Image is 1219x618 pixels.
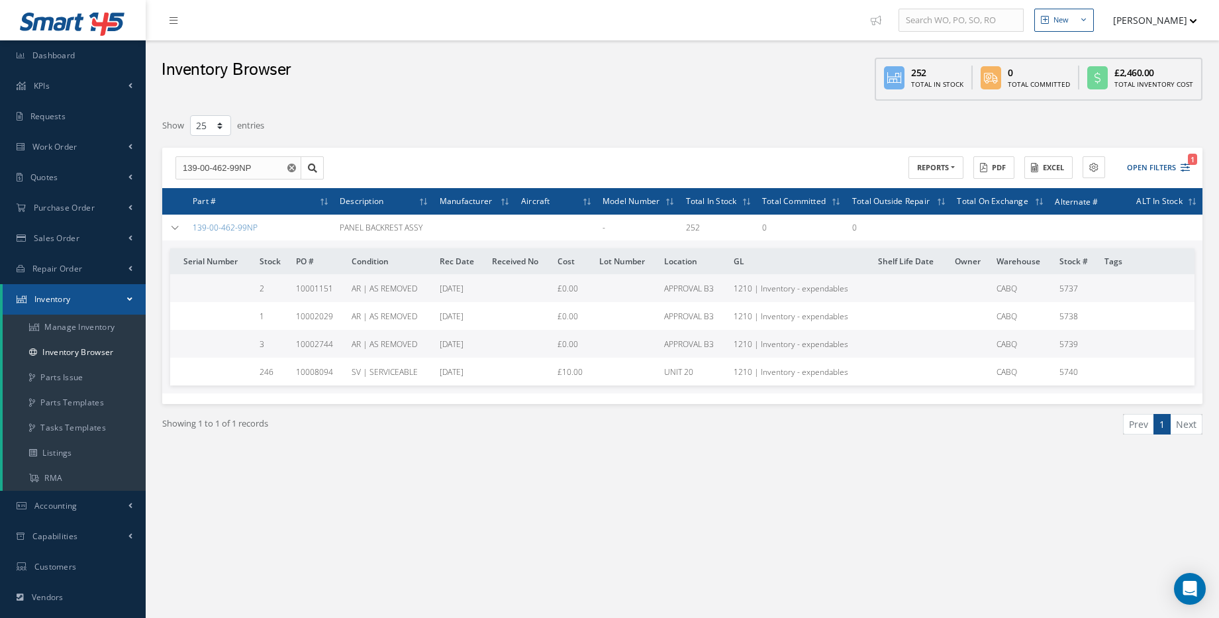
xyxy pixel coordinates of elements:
[1053,15,1069,26] div: New
[32,141,77,152] span: Work Order
[237,114,264,132] label: entries
[32,50,75,61] span: Dashboard
[260,366,273,378] span: 246
[162,60,291,80] h2: Inventory Browser
[3,440,146,466] a: Listings
[603,222,605,233] span: -
[664,338,714,350] span: APPROVAL B3
[664,311,714,322] span: APPROVAL B3
[852,194,930,207] span: Total Outside Repair
[3,415,146,440] a: Tasks Templates
[1008,66,1070,79] div: 0
[762,194,826,207] span: Total Committed
[603,194,659,207] span: Model Number
[352,311,417,322] span: AR | AS REMOVED
[334,215,434,240] td: PANEL BACKREST ASSY
[1055,195,1098,207] span: Alternate #
[847,215,951,240] td: 0
[1114,66,1193,79] div: £2,460.00
[440,311,463,322] span: [DATE]
[1008,79,1070,89] div: Total Committed
[352,366,418,378] span: SV | SERVICEABLE
[734,283,848,294] span: 1210 | Inventory - expendables
[340,194,383,207] span: Description
[552,248,593,274] th: Cost
[911,79,963,89] div: Total In Stock
[997,338,1017,350] span: CABQ
[1174,573,1206,605] div: Open Intercom Messenger
[997,311,1017,322] span: CABQ
[973,156,1014,180] button: PDF
[1153,414,1171,435] a: 1
[3,390,146,415] a: Parts Templates
[558,283,578,294] span: £0.00
[1054,248,1099,274] th: Stock #
[440,366,463,378] span: [DATE]
[1099,248,1195,274] th: Tags
[34,80,50,91] span: KPIs
[558,366,583,378] span: £10.00
[352,338,417,350] span: AR | AS REMOVED
[440,194,492,207] span: Manufacturer
[899,9,1024,32] input: Search WO, PO, SO, RO
[911,66,963,79] div: 252
[170,248,254,274] th: Serial Number
[1059,366,1078,378] span: 5740
[162,114,184,132] label: Show
[296,283,333,294] span: 10001151
[997,366,1017,378] span: CABQ
[1059,311,1078,322] span: 5738
[440,283,463,294] span: [DATE]
[346,248,435,274] th: Condition
[287,164,296,172] svg: Reset
[260,311,264,322] span: 1
[664,283,714,294] span: APPROVAL B3
[728,248,873,274] th: GL
[757,215,847,240] td: 0
[34,202,95,213] span: Purchase Order
[352,283,417,294] span: AR | AS REMOVED
[594,248,659,274] th: Lot Number
[34,293,71,305] span: Inventory
[296,338,333,350] span: 10002744
[260,283,264,294] span: 2
[193,222,258,233] a: 139-00-462-99NP
[254,248,291,274] th: Stock
[3,365,146,390] a: Parts Issue
[175,156,301,180] input: Search by Part #
[3,466,146,491] a: RMA
[686,194,737,207] span: Total In Stock
[30,172,58,183] span: Quotes
[32,592,64,603] span: Vendors
[558,311,578,322] span: £0.00
[3,340,146,365] a: Inventory Browser
[1100,7,1197,33] button: [PERSON_NAME]
[193,194,216,207] span: Part #
[434,248,487,274] th: Rec Date
[734,338,848,350] span: 1210 | Inventory - expendables
[296,366,333,378] span: 10008094
[3,284,146,315] a: Inventory
[734,366,848,378] span: 1210 | Inventory - expendables
[957,194,1028,207] span: Total On Exchange
[734,311,848,322] span: 1210 | Inventory - expendables
[950,248,992,274] th: Owner
[30,111,66,122] span: Requests
[908,156,963,180] button: REPORTS
[260,338,264,350] span: 3
[1024,156,1073,180] button: Excel
[1034,9,1094,32] button: New
[1188,154,1197,165] span: 1
[285,156,301,180] button: Reset
[32,263,83,274] span: Repair Order
[873,248,949,274] th: Shelf Life Date
[659,248,728,274] th: Location
[487,248,552,274] th: Received No
[1059,283,1078,294] span: 5737
[997,283,1017,294] span: CABQ
[34,561,77,572] span: Customers
[991,248,1054,274] th: Warehouse
[1114,79,1193,89] div: Total Inventory Cost
[34,500,77,511] span: Accounting
[664,366,693,378] span: UNIT 20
